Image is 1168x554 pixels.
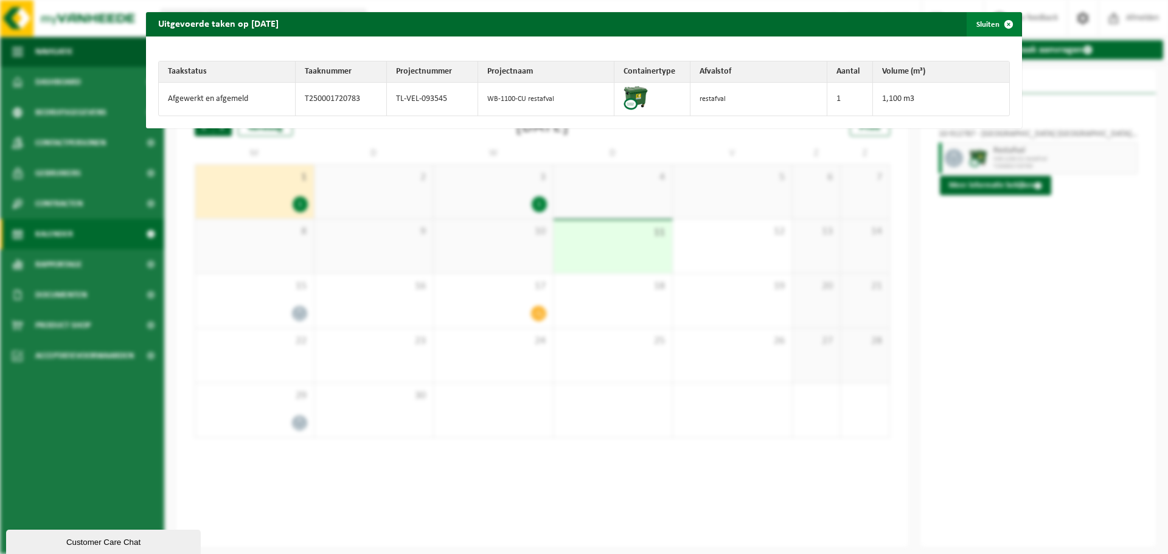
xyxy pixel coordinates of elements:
[296,61,387,83] th: Taaknummer
[873,61,1010,83] th: Volume (m³)
[873,83,1010,116] td: 1,100 m3
[690,61,827,83] th: Afvalstof
[614,61,690,83] th: Containertype
[967,12,1021,36] button: Sluiten
[478,83,615,116] td: WB-1100-CU restafval
[146,12,291,35] h2: Uitgevoerde taken op [DATE]
[387,83,478,116] td: TL-VEL-093545
[478,61,615,83] th: Projectnaam
[296,83,387,116] td: T250001720783
[690,83,827,116] td: restafval
[624,86,648,110] img: WB-1100-CU
[827,61,873,83] th: Aantal
[6,527,203,554] iframe: chat widget
[827,83,873,116] td: 1
[387,61,478,83] th: Projectnummer
[159,83,296,116] td: Afgewerkt en afgemeld
[159,61,296,83] th: Taakstatus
